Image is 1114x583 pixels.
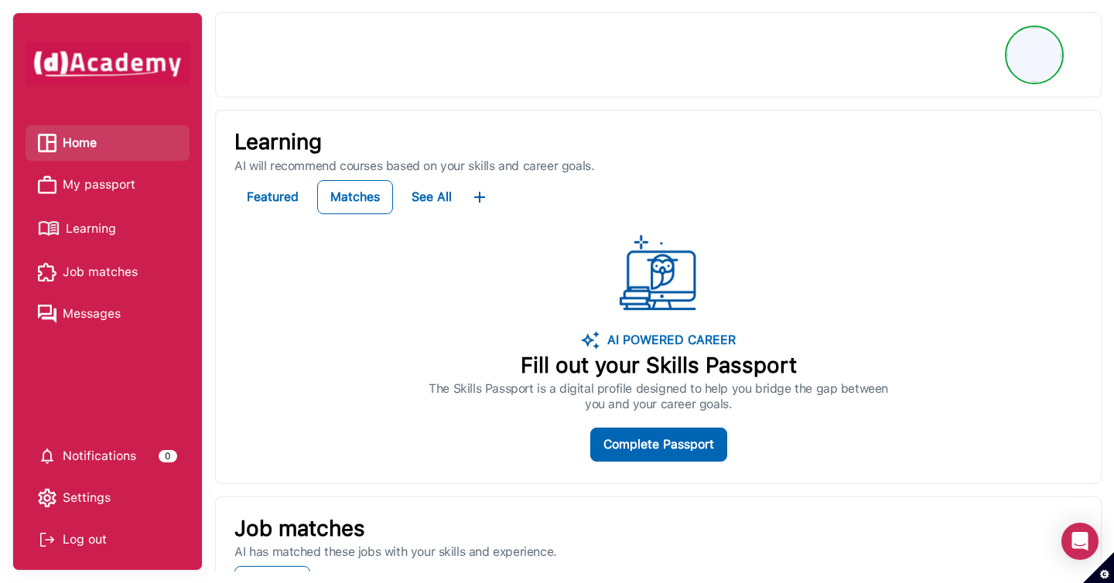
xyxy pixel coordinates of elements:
span: Settings [63,486,111,510]
span: My passport [63,173,135,196]
div: Featured [247,186,299,208]
p: AI has matched these jobs with your skills and experience. [234,544,1082,560]
p: The Skills Passport is a digital profile designed to help you bridge the gap between you and your... [429,381,888,412]
button: Set cookie preferences [1083,552,1114,583]
a: Home iconHome [38,131,177,155]
img: My passport icon [38,176,56,194]
p: Fill out your Skills Passport [429,353,888,379]
p: Learning [234,129,1082,155]
div: Log out [38,528,177,551]
span: Home [63,131,97,155]
span: Job matches [63,261,138,284]
span: Learning [66,217,116,240]
a: Messages iconMessages [38,302,177,326]
div: Complete Passport [603,434,714,455]
a: My passport iconMy passport [38,173,177,196]
a: Learning iconLearning [38,215,177,242]
img: Home icon [38,134,56,152]
p: AI POWERED CAREER [600,331,736,349]
button: Matches [317,180,393,214]
img: Profile [1007,28,1061,82]
button: See All [399,180,464,214]
button: Complete Passport [590,428,727,462]
img: dAcademy [26,42,190,85]
img: Learning icon [38,215,60,242]
img: Log out [38,530,56,549]
img: Job matches icon [38,263,56,281]
img: setting [38,489,56,507]
button: Featured [234,180,311,214]
p: AI will recommend courses based on your skills and career goals. [234,159,1082,174]
a: Job matches iconJob matches [38,261,177,284]
img: ... [470,188,489,206]
div: See All [412,186,452,208]
img: setting [38,447,56,465]
span: Notifications [63,445,136,468]
div: Open Intercom Messenger [1061,523,1099,560]
img: ... [620,235,697,312]
span: Messages [63,302,121,326]
img: Messages icon [38,305,56,323]
p: Job matches [234,516,1082,542]
div: 0 [159,450,177,462]
img: image [581,331,600,349]
div: Matches [330,186,380,208]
